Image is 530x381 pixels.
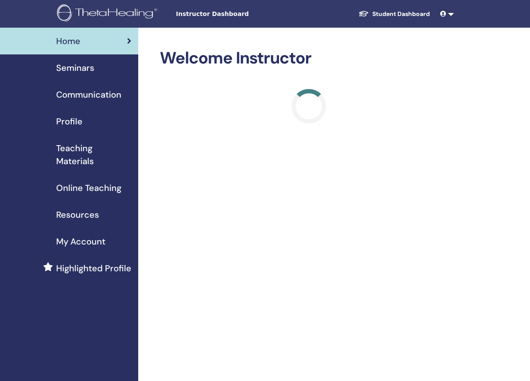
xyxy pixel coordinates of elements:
[56,115,83,128] span: Profile
[176,10,305,19] span: Instructor Dashboard
[160,48,458,68] h2: Welcome Instructor
[56,35,80,48] span: Home
[56,262,131,275] span: Highlighted Profile
[56,208,99,221] span: Resources
[56,235,105,248] span: My Account
[56,181,121,194] span: Online Teaching
[56,61,94,74] span: Seminars
[352,6,437,22] a: Student Dashboard
[56,88,121,101] span: Communication
[359,10,369,17] img: graduation-cap-white.svg
[57,4,160,24] img: logo.png
[56,142,131,168] span: Teaching Materials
